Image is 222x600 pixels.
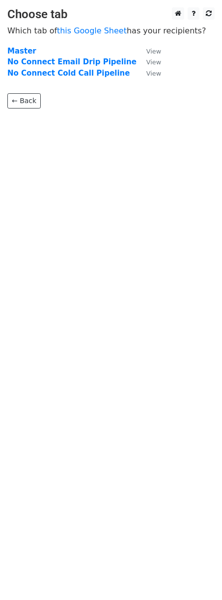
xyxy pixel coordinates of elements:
a: ← Back [7,93,41,109]
a: this Google Sheet [57,26,127,35]
p: Which tab of has your recipients? [7,26,215,36]
h3: Choose tab [7,7,215,22]
small: View [146,48,161,55]
a: View [137,57,161,66]
a: Master [7,47,36,55]
a: View [137,47,161,55]
a: No Connect Email Drip Pipeline [7,57,137,66]
small: View [146,70,161,77]
a: View [137,69,161,78]
a: No Connect Cold Call Pipeline [7,69,130,78]
small: View [146,58,161,66]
